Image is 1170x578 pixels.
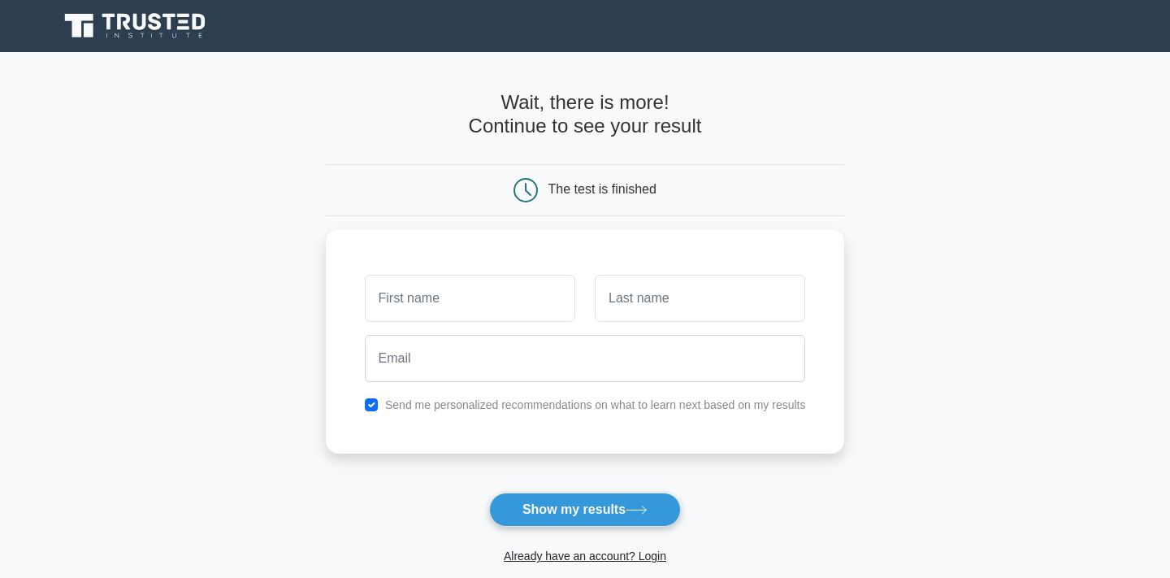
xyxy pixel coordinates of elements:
input: First name [365,275,575,322]
a: Already have an account? Login [504,550,666,563]
input: Email [365,335,806,382]
label: Send me personalized recommendations on what to learn next based on my results [385,398,806,411]
button: Show my results [489,493,681,527]
input: Last name [595,275,805,322]
div: The test is finished [548,182,656,196]
h4: Wait, there is more! Continue to see your result [326,91,845,138]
